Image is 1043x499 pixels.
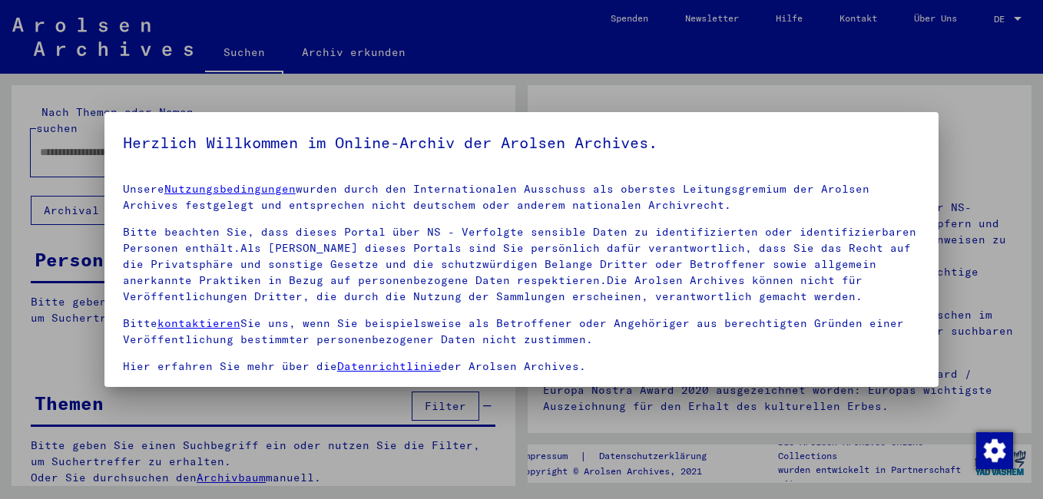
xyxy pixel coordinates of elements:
a: kontaktieren [157,316,240,330]
p: Von einigen Dokumenten werden in den Arolsen Archives nur Kopien aufbewahrt.Die Originale sowie d... [123,385,920,434]
img: Zustimmung ändern [976,432,1013,469]
a: Datenrichtlinie [337,359,441,373]
p: Bitte Sie uns, wenn Sie beispielsweise als Betroffener oder Angehöriger aus berechtigten Gründen ... [123,316,920,348]
p: Hier erfahren Sie mehr über die der Arolsen Archives. [123,359,920,375]
p: Unsere wurden durch den Internationalen Ausschuss als oberstes Leitungsgremium der Arolsen Archiv... [123,181,920,213]
h5: Herzlich Willkommen im Online-Archiv der Arolsen Archives. [123,131,920,155]
a: Nutzungsbedingungen [164,182,296,196]
p: Bitte beachten Sie, dass dieses Portal über NS - Verfolgte sensible Daten zu identifizierten oder... [123,224,920,305]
